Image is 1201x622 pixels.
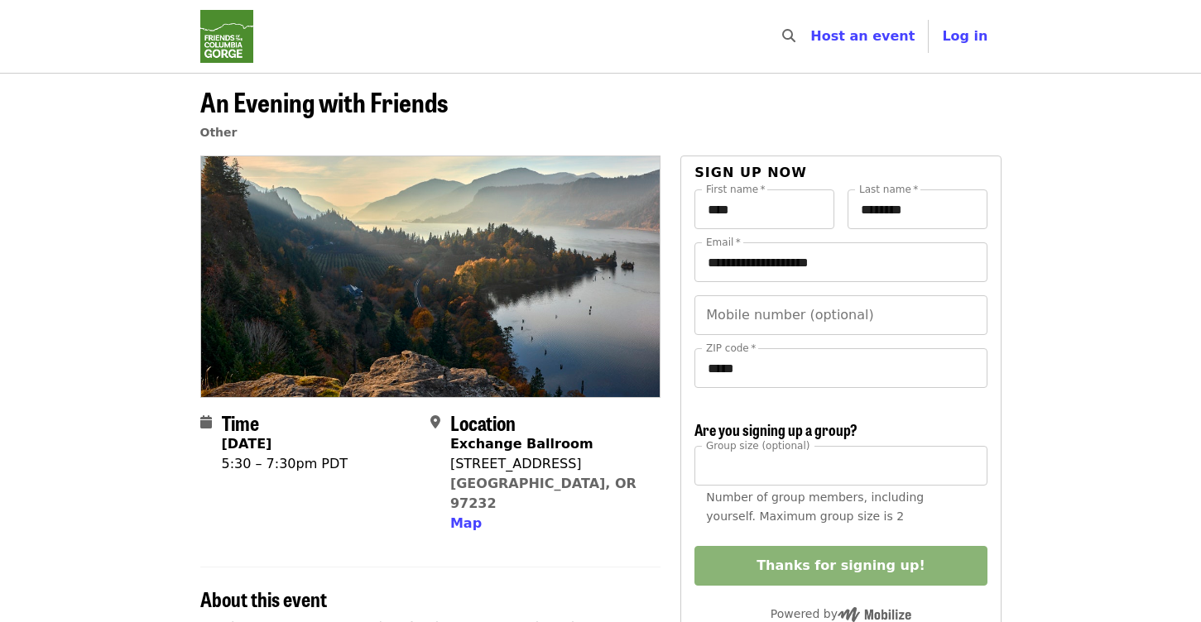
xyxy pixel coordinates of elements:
[222,454,348,474] div: 5:30 – 7:30pm PDT
[201,156,661,396] img: An Evening with Friends organized by Friends Of The Columbia Gorge
[694,348,987,388] input: ZIP code
[706,490,924,523] span: Number of group members, including yourself. Maximum group size is 2
[222,436,272,452] strong: [DATE]
[694,546,987,586] button: Thanks for signing up!
[200,82,448,121] span: An Evening with Friends
[450,515,482,531] span: Map
[694,419,858,440] span: Are you signing up a group?
[942,28,987,44] span: Log in
[450,436,593,452] strong: Exchange Ballroom
[782,28,795,44] i: search icon
[706,439,809,451] span: Group size (optional)
[929,20,1001,53] button: Log in
[450,408,516,437] span: Location
[848,189,987,229] input: Last name
[694,295,987,335] input: Mobile number (optional)
[706,343,756,353] label: ZIP code
[200,584,327,613] span: About this event
[694,242,987,282] input: Email
[859,184,918,194] label: Last name
[222,408,259,437] span: Time
[450,454,647,474] div: [STREET_ADDRESS]
[200,414,212,430] i: calendar icon
[200,126,238,139] a: Other
[694,189,834,229] input: First name
[706,237,741,247] label: Email
[805,17,819,56] input: Search
[430,414,440,430] i: map-marker-alt icon
[706,184,766,194] label: First name
[450,476,637,511] a: [GEOGRAPHIC_DATA], OR 97232
[694,165,807,180] span: Sign up now
[200,10,253,63] img: Friends Of The Columbia Gorge - Home
[810,28,915,44] a: Host an event
[450,514,482,533] button: Map
[771,607,911,620] span: Powered by
[694,446,987,486] input: [object Object]
[838,607,911,622] img: Powered by Mobilize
